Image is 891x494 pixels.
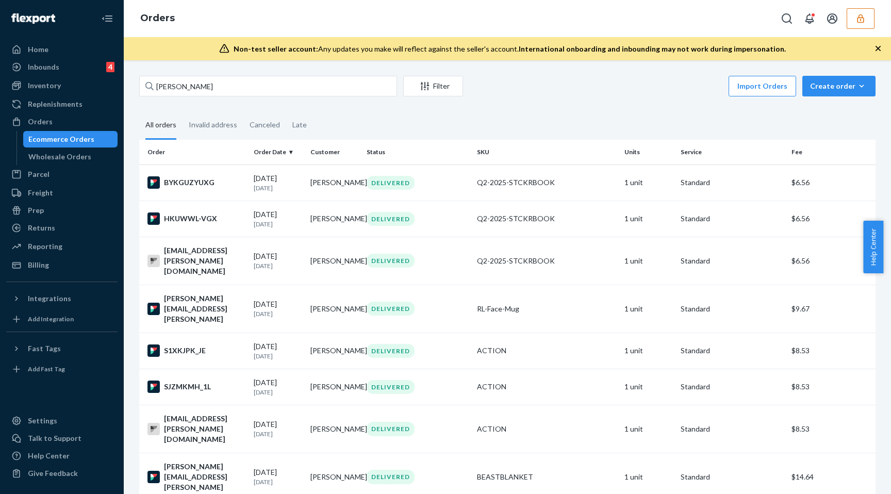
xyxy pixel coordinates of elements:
[254,477,302,486] p: [DATE]
[6,361,118,377] a: Add Fast Tag
[6,41,118,58] a: Home
[681,256,783,266] p: Standard
[863,221,883,273] button: Help Center
[254,341,302,360] div: [DATE]
[6,448,118,464] a: Help Center
[28,416,57,426] div: Settings
[28,99,82,109] div: Replenishments
[310,147,358,156] div: Customer
[250,111,280,138] div: Canceled
[11,13,55,24] img: Flexport logo
[28,44,48,55] div: Home
[147,414,245,444] div: [EMAIL_ADDRESS][PERSON_NAME][DOMAIN_NAME]
[254,430,302,438] p: [DATE]
[6,238,118,255] a: Reporting
[140,12,175,24] a: Orders
[519,44,786,53] span: International onboarding and inbounding may not work during impersonation.
[28,169,49,179] div: Parcel
[681,345,783,356] p: Standard
[367,344,415,358] div: DELIVERED
[306,201,362,237] td: [PERSON_NAME]
[6,77,118,94] a: Inventory
[147,381,245,393] div: SJZMKMH_1L
[6,430,118,447] a: Talk to Support
[367,380,415,394] div: DELIVERED
[6,113,118,130] a: Orders
[362,140,473,164] th: Status
[473,140,620,164] th: SKU
[139,140,250,164] th: Order
[254,173,302,192] div: [DATE]
[306,237,362,285] td: [PERSON_NAME]
[6,311,118,327] a: Add Integration
[254,209,302,228] div: [DATE]
[28,117,53,127] div: Orders
[28,241,62,252] div: Reporting
[6,290,118,307] button: Integrations
[147,176,245,189] div: BYKGUZYUXG
[477,424,616,434] div: ACTION
[787,237,876,285] td: $6.56
[681,382,783,392] p: Standard
[729,76,796,96] button: Import Orders
[620,201,677,237] td: 1 unit
[620,140,677,164] th: Units
[250,140,306,164] th: Order Date
[132,4,183,34] ol: breadcrumbs
[306,333,362,369] td: [PERSON_NAME]
[6,465,118,482] button: Give Feedback
[147,462,245,492] div: [PERSON_NAME][EMAIL_ADDRESS][PERSON_NAME]
[306,405,362,453] td: [PERSON_NAME]
[777,8,797,29] button: Open Search Box
[6,202,118,219] a: Prep
[254,352,302,360] p: [DATE]
[367,212,415,226] div: DELIVERED
[28,223,55,233] div: Returns
[28,205,44,216] div: Prep
[6,96,118,112] a: Replenishments
[254,220,302,228] p: [DATE]
[787,285,876,333] td: $9.67
[28,315,74,323] div: Add Integration
[681,424,783,434] p: Standard
[147,212,245,225] div: HKUWWL-VGX
[681,213,783,224] p: Standard
[787,140,876,164] th: Fee
[97,8,118,29] button: Close Navigation
[810,81,868,91] div: Create order
[367,302,415,316] div: DELIVERED
[620,333,677,369] td: 1 unit
[28,293,71,304] div: Integrations
[787,369,876,405] td: $8.53
[147,245,245,276] div: [EMAIL_ADDRESS][PERSON_NAME][DOMAIN_NAME]
[254,184,302,192] p: [DATE]
[254,377,302,397] div: [DATE]
[147,344,245,357] div: S1XKJPK_JE
[6,185,118,201] a: Freight
[822,8,843,29] button: Open account menu
[28,134,94,144] div: Ecommerce Orders
[254,467,302,486] div: [DATE]
[6,340,118,357] button: Fast Tags
[106,62,114,72] div: 4
[292,111,307,138] div: Late
[787,333,876,369] td: $8.53
[620,237,677,285] td: 1 unit
[23,149,118,165] a: Wholesale Orders
[367,254,415,268] div: DELIVERED
[254,261,302,270] p: [DATE]
[28,451,70,461] div: Help Center
[234,44,318,53] span: Non-test seller account:
[28,260,49,270] div: Billing
[28,365,65,373] div: Add Fast Tag
[681,472,783,482] p: Standard
[254,388,302,397] p: [DATE]
[6,220,118,236] a: Returns
[367,176,415,190] div: DELIVERED
[367,470,415,484] div: DELIVERED
[367,422,415,436] div: DELIVERED
[28,468,78,479] div: Give Feedback
[676,140,787,164] th: Service
[404,81,463,91] div: Filter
